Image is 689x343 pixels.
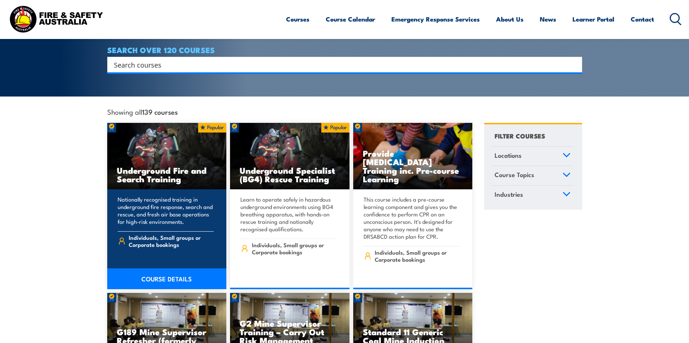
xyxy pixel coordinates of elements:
span: Individuals, Small groups or Corporate bookings [252,241,337,255]
a: About Us [496,9,524,29]
h4: FILTER COURSES [495,131,545,141]
a: Contact [631,9,654,29]
img: Low Voltage Rescue and Provide CPR [353,123,473,190]
h3: Underground Fire and Search Training [117,166,217,183]
p: Nationally recognised training in underground fire response, search and rescue, and fresh air bas... [118,196,214,225]
input: Search input [114,59,566,70]
span: Course Topics [495,170,534,180]
a: Underground Fire and Search Training [107,123,227,190]
a: Course Topics [491,166,574,185]
a: Courses [286,9,309,29]
a: Underground Specialist (BG4) Rescue Training [230,123,350,190]
a: Industries [491,186,574,205]
a: Learner Portal [572,9,614,29]
h3: Underground Specialist (BG4) Rescue Training [240,166,340,183]
a: COURSE DETAILS [107,268,227,289]
a: Provide [MEDICAL_DATA] Training inc. Pre-course Learning [353,123,473,190]
img: Underground mine rescue [107,123,227,190]
img: Underground mine rescue [230,123,350,190]
span: Showing all [107,108,178,115]
span: Locations [495,150,522,160]
p: Learn to operate safely in hazardous underground environments using BG4 breathing apparatus, with... [240,196,337,233]
h4: SEARCH OVER 120 COURSES [107,46,582,54]
strong: 139 courses [142,107,178,117]
span: Industries [495,189,523,199]
button: Search magnifier button [569,59,580,70]
form: Search form [115,59,567,70]
a: News [540,9,556,29]
a: Emergency Response Services [391,9,480,29]
span: Individuals, Small groups or Corporate bookings [129,234,214,248]
span: Individuals, Small groups or Corporate bookings [375,249,460,263]
a: Course Calendar [326,9,375,29]
a: Locations [491,147,574,166]
h3: Provide [MEDICAL_DATA] Training inc. Pre-course Learning [363,149,463,183]
p: This course includes a pre-course learning component and gives you the confidence to perform CPR ... [364,196,460,240]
